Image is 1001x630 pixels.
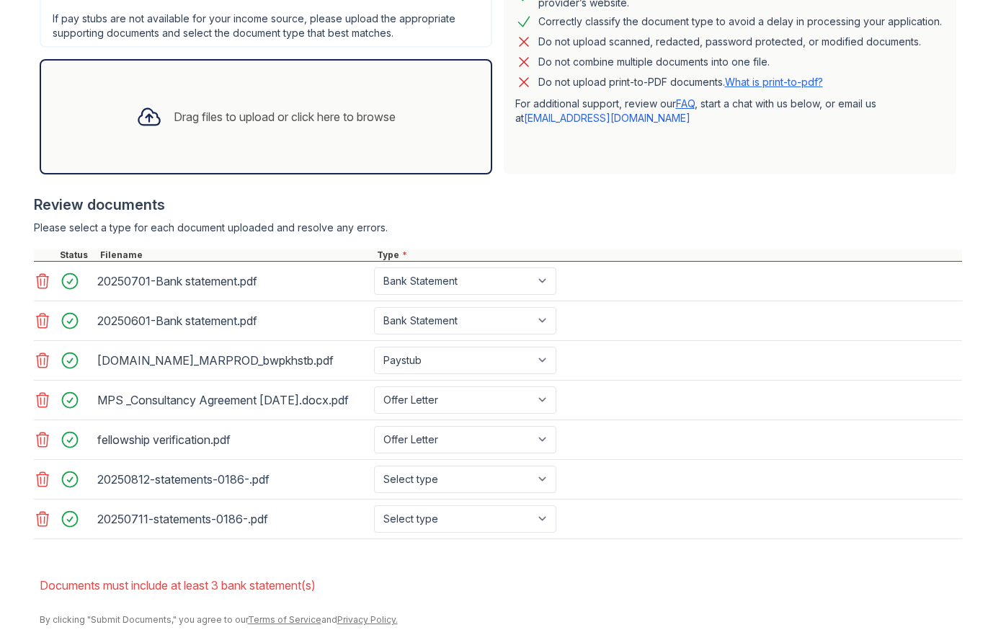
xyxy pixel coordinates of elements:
[34,195,962,215] div: Review documents
[97,270,368,293] div: 20250701-Bank statement.pdf
[524,112,690,124] a: [EMAIL_ADDRESS][DOMAIN_NAME]
[248,614,321,625] a: Terms of Service
[57,249,97,261] div: Status
[97,389,368,412] div: MPS _Consultancy Agreement [DATE].docx.pdf
[538,53,770,71] div: Do not combine multiple documents into one file.
[676,97,695,110] a: FAQ
[34,221,962,235] div: Please select a type for each document uploaded and resolve any errors.
[40,614,962,626] div: By clicking "Submit Documents," you agree to our and
[97,309,368,332] div: 20250601-Bank statement.pdf
[40,571,962,600] li: Documents must include at least 3 bank statement(s)
[97,349,368,372] div: [DOMAIN_NAME]_MARPROD_bwpkhstb.pdf
[97,428,368,451] div: fellowship verification.pdf
[538,13,942,30] div: Correctly classify the document type to avoid a delay in processing your application.
[97,507,368,531] div: 20250711-statements-0186-.pdf
[374,249,962,261] div: Type
[174,108,396,125] div: Drag files to upload or click here to browse
[538,33,921,50] div: Do not upload scanned, redacted, password protected, or modified documents.
[538,75,823,89] p: Do not upload print-to-PDF documents.
[337,614,398,625] a: Privacy Policy.
[515,97,945,125] p: For additional support, review our , start a chat with us below, or email us at
[97,249,374,261] div: Filename
[97,468,368,491] div: 20250812-statements-0186-.pdf
[725,76,823,88] a: What is print-to-pdf?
